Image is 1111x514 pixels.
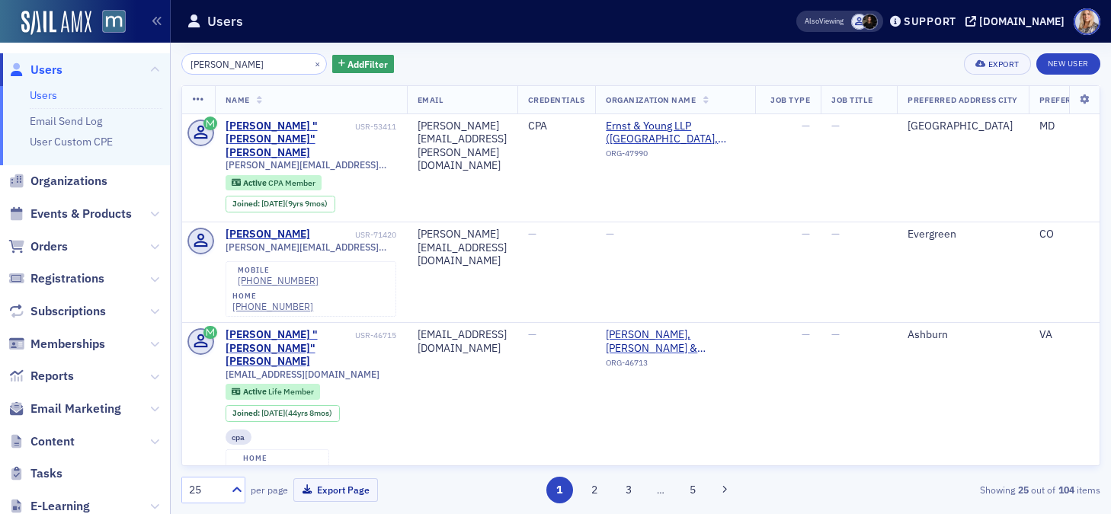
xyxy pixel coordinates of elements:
[680,477,706,503] button: 5
[30,62,62,78] span: Users
[30,135,113,148] a: User Custom CPE
[355,330,396,340] div: USR-46715
[261,407,285,418] span: [DATE]
[30,270,104,287] span: Registrations
[232,177,315,187] a: Active CPA Member
[831,327,840,341] span: —
[8,336,105,353] a: Memberships
[650,483,671,496] span: …
[238,275,319,286] div: [PHONE_NUMBER]
[802,327,810,341] span: —
[528,327,536,341] span: —
[606,328,744,355] a: [PERSON_NAME], [PERSON_NAME] & [PERSON_NAME], LLC
[546,477,573,503] button: 1
[226,228,310,241] a: [PERSON_NAME]
[805,16,844,27] span: Viewing
[189,482,223,498] div: 25
[581,477,607,503] button: 2
[251,483,288,496] label: per page
[268,177,315,188] span: CPA Member
[965,16,1070,27] button: [DOMAIN_NAME]
[30,433,75,450] span: Content
[1015,483,1031,496] strong: 25
[332,55,395,74] button: AddFilter
[606,227,614,241] span: —
[226,159,396,171] span: [PERSON_NAME][EMAIL_ADDRESS][PERSON_NAME][DOMAIN_NAME]
[862,14,878,30] span: Lauren McDonough
[232,301,313,312] div: [PHONE_NUMBER]
[8,465,62,482] a: Tasks
[30,238,68,255] span: Orders
[1074,8,1100,35] span: Profile
[226,120,353,160] a: [PERSON_NAME] "[PERSON_NAME]" [PERSON_NAME]
[831,119,840,132] span: —
[30,465,62,482] span: Tasks
[181,53,327,75] input: Search…
[347,57,388,71] span: Add Filter
[21,11,91,35] img: SailAMX
[261,199,328,209] div: (9yrs 9mos)
[908,228,1018,241] div: Evergreen
[30,368,74,385] span: Reports
[831,94,872,105] span: Job Title
[908,328,1018,342] div: Ashburn
[226,429,252,445] div: cpa
[8,433,75,450] a: Content
[207,12,243,30] h1: Users
[8,401,121,417] a: Email Marketing
[1055,483,1077,496] strong: 104
[908,120,1018,133] div: [GEOGRAPHIC_DATA]
[312,230,396,240] div: USR-71420
[226,328,353,369] a: [PERSON_NAME] "[PERSON_NAME]" [PERSON_NAME]
[606,148,744,164] div: ORG-47990
[30,173,107,190] span: Organizations
[261,198,285,209] span: [DATE]
[418,94,443,105] span: Email
[30,303,106,320] span: Subscriptions
[606,120,744,146] a: Ernst & Young LLP ([GEOGRAPHIC_DATA], [GEOGRAPHIC_DATA])
[904,14,956,28] div: Support
[261,408,332,418] div: (44yrs 8mos)
[8,62,62,78] a: Users
[802,227,810,241] span: —
[8,238,68,255] a: Orders
[102,10,126,34] img: SailAMX
[226,241,396,253] span: [PERSON_NAME][EMAIL_ADDRESS][DOMAIN_NAME]
[30,88,57,102] a: Users
[30,114,102,128] a: Email Send Log
[8,270,104,287] a: Registrations
[8,173,107,190] a: Organizations
[226,384,321,399] div: Active: Active: Life Member
[418,120,507,173] div: [PERSON_NAME][EMAIL_ADDRESS][PERSON_NAME][DOMAIN_NAME]
[243,177,268,188] span: Active
[226,196,335,212] div: Joined: 2015-11-04 00:00:00
[243,463,324,474] a: [PHONE_NUMBER]
[30,336,105,353] span: Memberships
[418,228,507,268] div: [PERSON_NAME][EMAIL_ADDRESS][DOMAIN_NAME]
[8,303,106,320] a: Subscriptions
[770,94,810,105] span: Job Type
[908,94,1018,105] span: Preferred Address City
[226,175,322,190] div: Active: Active: CPA Member
[851,14,867,30] span: Justin Chase
[606,358,744,373] div: ORG-46713
[355,122,396,132] div: USR-53411
[606,94,696,105] span: Organization Name
[616,477,642,503] button: 3
[91,10,126,36] a: View Homepage
[293,478,378,502] button: Export Page
[8,368,74,385] a: Reports
[232,292,313,301] div: home
[606,328,744,355] span: Russell, Evans & Thompson, LLC
[238,266,319,275] div: mobile
[8,206,132,222] a: Events & Products
[226,369,379,380] span: [EMAIL_ADDRESS][DOMAIN_NAME]
[805,16,819,26] div: Also
[232,199,261,209] span: Joined :
[528,94,585,105] span: Credentials
[606,120,744,146] span: Ernst & Young LLP (Baltimore, MD)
